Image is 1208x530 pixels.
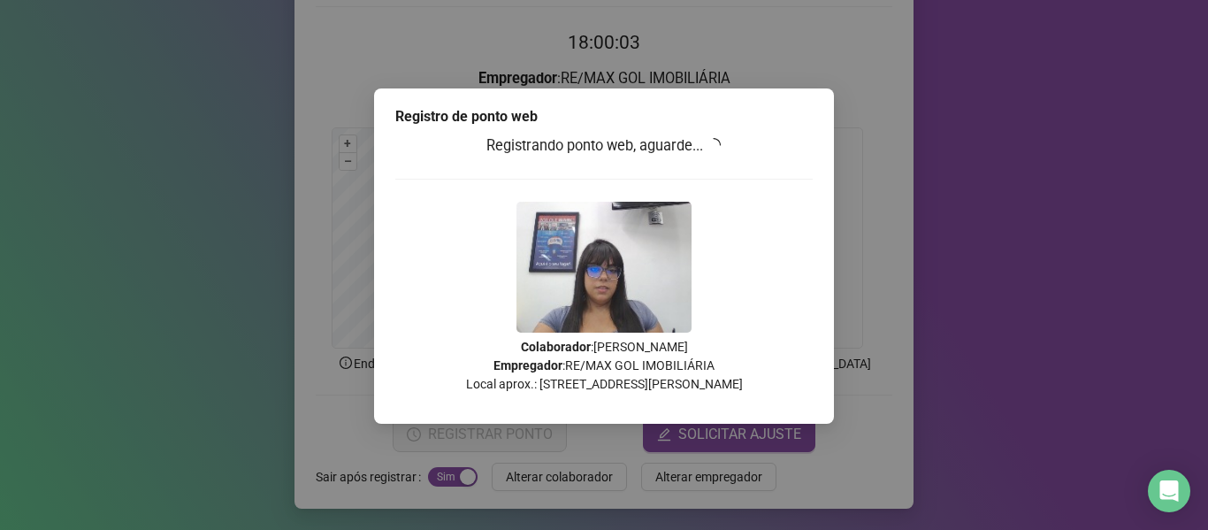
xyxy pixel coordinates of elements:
p: : [PERSON_NAME] : RE/MAX GOL IMOBILIÁRIA Local aprox.: [STREET_ADDRESS][PERSON_NAME] [395,338,813,394]
h3: Registrando ponto web, aguarde... [395,134,813,157]
span: loading [707,138,721,152]
div: Open Intercom Messenger [1148,470,1190,512]
img: 9k= [516,202,692,333]
strong: Empregador [493,358,562,373]
div: Registro de ponto web [395,106,813,127]
strong: Colaborador [521,340,591,354]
